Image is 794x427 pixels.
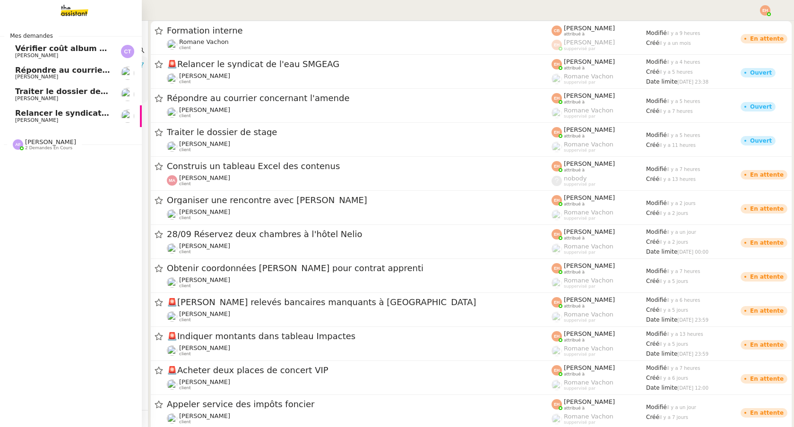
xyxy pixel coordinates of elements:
span: Créé [646,375,659,381]
img: svg [552,365,562,376]
span: [PERSON_NAME] [564,160,615,167]
span: Modifié [646,166,667,172]
span: Mes demandes [4,31,59,41]
app-user-label: suppervisé par [552,209,646,221]
img: svg [552,59,562,69]
span: [PERSON_NAME] [564,364,615,371]
img: users%2FyQfMwtYgTqhRP2YHWHmG2s2LYaD3%2Favatar%2Fprofile-pic.png [552,74,562,84]
span: attribué à [564,100,585,105]
img: users%2FcRgg4TJXLQWrBH1iwK9wYfCha1e2%2Favatar%2Fc9d2fa25-7b78-4dd4-b0f3-ccfa08be62e5 [167,73,177,84]
span: [PERSON_NAME] [25,138,76,145]
img: svg [552,40,562,50]
span: Répondre au courrier concernant l'amende [15,66,198,75]
div: En attente [750,376,784,382]
div: Ouvert [750,70,772,76]
span: Créé [646,239,659,245]
span: il y a un jour [667,405,696,410]
span: client [179,351,191,357]
app-user-detailed-label: client [167,412,552,425]
span: attribué à [564,236,585,241]
span: Romane Vachon [564,209,613,216]
span: Obtenir coordonnées [PERSON_NAME] pour contrat apprenti [167,264,552,273]
span: il y a 7 heures [667,366,700,371]
span: Modifié [646,268,667,274]
span: il y a 7 heures [667,269,700,274]
span: Modifié [646,59,667,65]
app-user-detailed-label: client [167,72,552,85]
span: Modifié [646,365,667,371]
span: attribué à [564,202,585,207]
app-user-label: attribué à [552,25,646,37]
span: attribué à [564,406,585,411]
span: Créé [646,142,659,148]
span: il y a 13 heures [659,177,696,182]
img: svg [552,331,562,342]
app-user-label: suppervisé par [552,379,646,391]
img: svg [552,93,562,103]
img: users%2F0v3yA2ZOZBYwPN7V38GNVTYjOQj1%2Favatar%2Fa58eb41e-cbb7-4128-9131-87038ae72dcb [167,107,177,118]
span: client [179,45,191,51]
span: Créé [646,341,659,347]
img: users%2FyQfMwtYgTqhRP2YHWHmG2s2LYaD3%2Favatar%2Fprofile-pic.png [167,39,177,50]
div: En attente [750,308,784,314]
span: [PERSON_NAME] [179,310,230,317]
span: [PERSON_NAME] [564,330,615,337]
span: Acheter deux places de concert VIP [167,366,552,375]
span: client [179,113,191,119]
span: Répondre au courrier concernant l'amende [167,94,552,102]
span: [DATE] 00:00 [677,249,708,255]
span: attribué à [564,134,585,139]
app-user-detailed-label: client [167,208,552,221]
img: svg [552,195,562,205]
app-user-label: suppervisé par [552,243,646,255]
img: users%2FyQfMwtYgTqhRP2YHWHmG2s2LYaD3%2Favatar%2Fprofile-pic.png [552,108,562,118]
span: Date limite [646,384,677,391]
img: users%2FyQfMwtYgTqhRP2YHWHmG2s2LYaD3%2Favatar%2Fprofile-pic.png [552,210,562,220]
app-user-label: suppervisé par [552,277,646,289]
span: Date limite [646,248,677,255]
span: Indiquer montants dans tableau Impactes [167,332,552,341]
img: svg [552,263,562,273]
span: Date limite [646,350,677,357]
span: [PERSON_NAME] [179,412,230,419]
app-user-label: attribué à [552,160,646,172]
span: client [179,317,191,323]
span: Date limite [646,78,677,85]
img: svg [760,5,770,16]
span: suppervisé par [564,386,595,391]
div: Ouvert [750,138,772,144]
span: 2 demandes en cours [25,145,72,151]
span: suppervisé par [564,80,595,85]
span: Modifié [646,30,667,36]
span: [DATE] 23:38 [677,79,708,85]
span: suppervisé par [564,318,595,323]
span: suppervisé par [564,182,595,187]
span: 🚨 [167,59,177,69]
app-user-label: suppervisé par [552,413,646,425]
span: [PERSON_NAME] [179,208,230,215]
app-user-detailed-label: client [167,310,552,323]
span: client [179,79,191,85]
span: Créé [646,278,659,284]
app-user-detailed-label: client [167,38,552,51]
span: [PERSON_NAME] [15,95,58,102]
span: nobody [564,175,587,182]
app-user-label: attribué à [552,92,646,104]
span: [PERSON_NAME] [564,58,615,65]
span: Romane Vachon [179,38,229,45]
span: Modifié [646,331,667,337]
span: client [179,147,191,153]
span: il y a 6 jours [659,376,688,381]
div: En attente [750,274,784,280]
div: En attente [750,172,784,178]
span: Romane Vachon [564,413,613,420]
span: client [179,419,191,425]
span: suppervisé par [564,250,595,255]
app-user-label: suppervisé par [552,175,646,187]
img: users%2F0v3yA2ZOZBYwPN7V38GNVTYjOQj1%2Favatar%2Fa58eb41e-cbb7-4128-9131-87038ae72dcb [121,67,134,80]
span: [PERSON_NAME] [179,140,230,147]
span: [PERSON_NAME] [179,106,230,113]
img: users%2F0v3yA2ZOZBYwPN7V38GNVTYjOQj1%2Favatar%2Fa58eb41e-cbb7-4128-9131-87038ae72dcb [167,277,177,288]
span: il y a 7 heures [667,167,700,172]
span: [PERSON_NAME] [564,262,615,269]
